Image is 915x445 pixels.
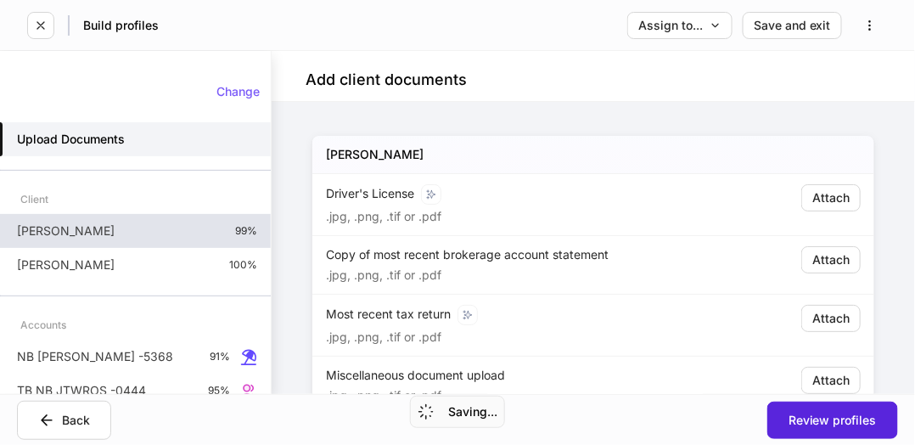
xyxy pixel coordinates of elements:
h5: Build profiles [83,17,159,34]
div: Most recent tax return [326,305,727,325]
p: NB [PERSON_NAME] -5368 [17,348,173,365]
div: Driver's License [326,184,727,205]
p: [PERSON_NAME] [17,256,115,273]
h4: Add client documents [306,70,467,90]
div: Client [20,184,48,214]
div: Assign to... [638,20,721,31]
div: Copy of most recent brokerage account statement [326,246,727,263]
p: .jpg, .png, .tif or .pdf [326,329,441,346]
div: Accounts [20,310,66,340]
div: Review profiles [789,414,877,426]
button: Attach [801,305,861,332]
h5: Upload Documents [17,131,125,148]
div: Attach [812,375,850,386]
div: Attach [812,192,850,204]
button: Attach [801,246,861,273]
div: Back [38,412,90,429]
h5: [PERSON_NAME] [326,146,424,163]
h5: Saving... [448,403,497,420]
button: Back [17,401,111,440]
p: .jpg, .png, .tif or .pdf [326,387,441,404]
p: .jpg, .png, .tif or .pdf [326,208,441,225]
button: Attach [801,367,861,394]
button: Review profiles [767,402,898,439]
p: TB NB JTWROS -0444 [17,382,146,399]
p: .jpg, .png, .tif or .pdf [326,267,441,284]
button: Assign to... [627,12,733,39]
p: 95% [208,384,230,397]
div: Miscellaneous document upload [326,367,727,384]
div: Save and exit [754,20,831,31]
p: 99% [235,224,257,238]
p: 91% [210,350,230,363]
p: 100% [229,258,257,272]
div: Change [216,86,260,98]
button: Save and exit [743,12,842,39]
button: Attach [801,184,861,211]
div: Attach [812,313,850,324]
button: Change [205,78,271,105]
div: Attach [812,254,850,266]
p: [PERSON_NAME] [17,222,115,239]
